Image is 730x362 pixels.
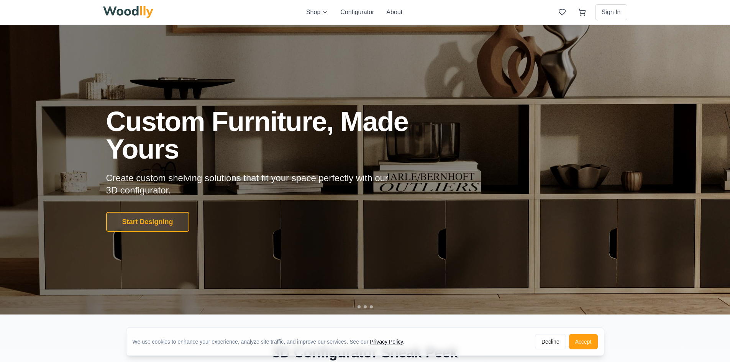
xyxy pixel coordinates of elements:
button: Configurator [340,8,374,17]
a: Privacy Policy [370,339,403,345]
button: Shop [306,8,328,17]
button: Decline [535,334,566,349]
button: Start Designing [106,212,189,232]
button: About [386,8,402,17]
img: Woodlly [103,6,154,18]
p: Create custom shelving solutions that fit your space perfectly with our 3D configurator. [106,172,400,197]
button: Sign In [595,4,627,20]
h1: Custom Furniture, Made Yours [106,108,449,163]
div: We use cookies to enhance your experience, analyze site traffic, and improve our services. See our . [133,338,411,346]
button: Accept [569,334,598,349]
